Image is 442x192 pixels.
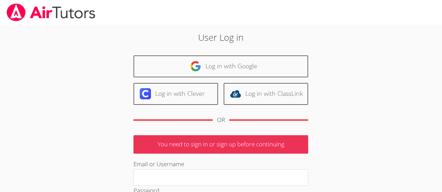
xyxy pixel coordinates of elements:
[133,135,308,154] p: You need to sign in or sign up before continuing
[133,160,184,168] label: Email or Username
[230,88,241,99] img: classlink-logo-d6bb404cc1216ec64c9a2012d9dc4662098be43eaf13dc465df04b49fa7ab582.svg
[133,55,308,77] a: Log in with Google
[133,83,218,105] a: Log in with Clever
[6,3,96,21] img: airtutors_banner-c4298cdbf04f3fff15de1276eac7730deb9818008684d7c2e4769d2f7ddbe033.png
[190,61,201,72] img: google-logo-50288ca7cdecda66e5e0955fdab243c47b7ad437acaf1139b6f446037453330a.svg
[224,83,308,105] a: Log in with ClassLink
[102,31,340,44] h2: User Log in
[217,115,225,125] div: OR
[140,88,151,99] img: clever-logo-6eab21bc6e7a338710f1a6ff85c0baf02591cd810cc4098c63d3a4b26e2feb20.svg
